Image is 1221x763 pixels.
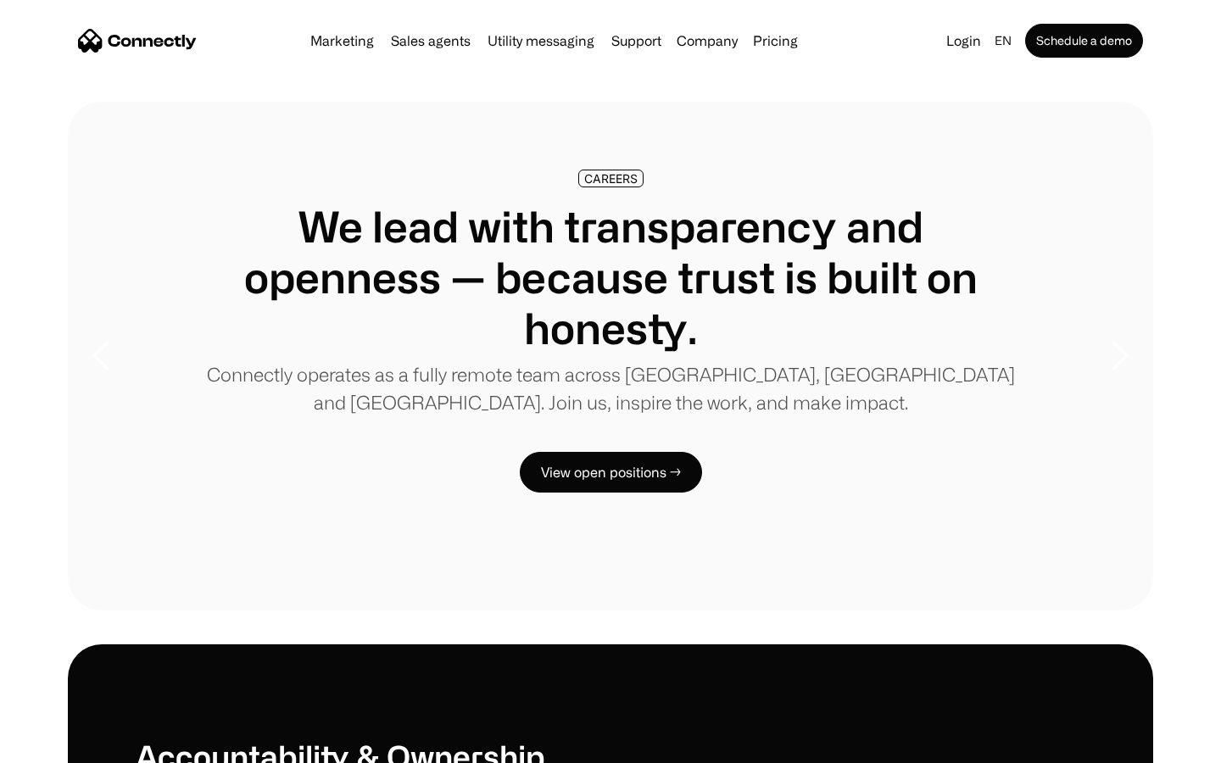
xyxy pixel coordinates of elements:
div: CAREERS [584,172,638,185]
a: Utility messaging [481,34,601,47]
a: Support [605,34,668,47]
a: Marketing [304,34,381,47]
aside: Language selected: English [17,732,102,757]
div: Company [677,29,738,53]
a: Sales agents [384,34,477,47]
h1: We lead with transparency and openness — because trust is built on honesty. [203,201,1017,354]
a: Login [939,29,988,53]
a: Schedule a demo [1025,24,1143,58]
ul: Language list [34,733,102,757]
p: Connectly operates as a fully remote team across [GEOGRAPHIC_DATA], [GEOGRAPHIC_DATA] and [GEOGRA... [203,360,1017,416]
div: en [995,29,1012,53]
a: Pricing [746,34,805,47]
a: View open positions → [520,452,702,493]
